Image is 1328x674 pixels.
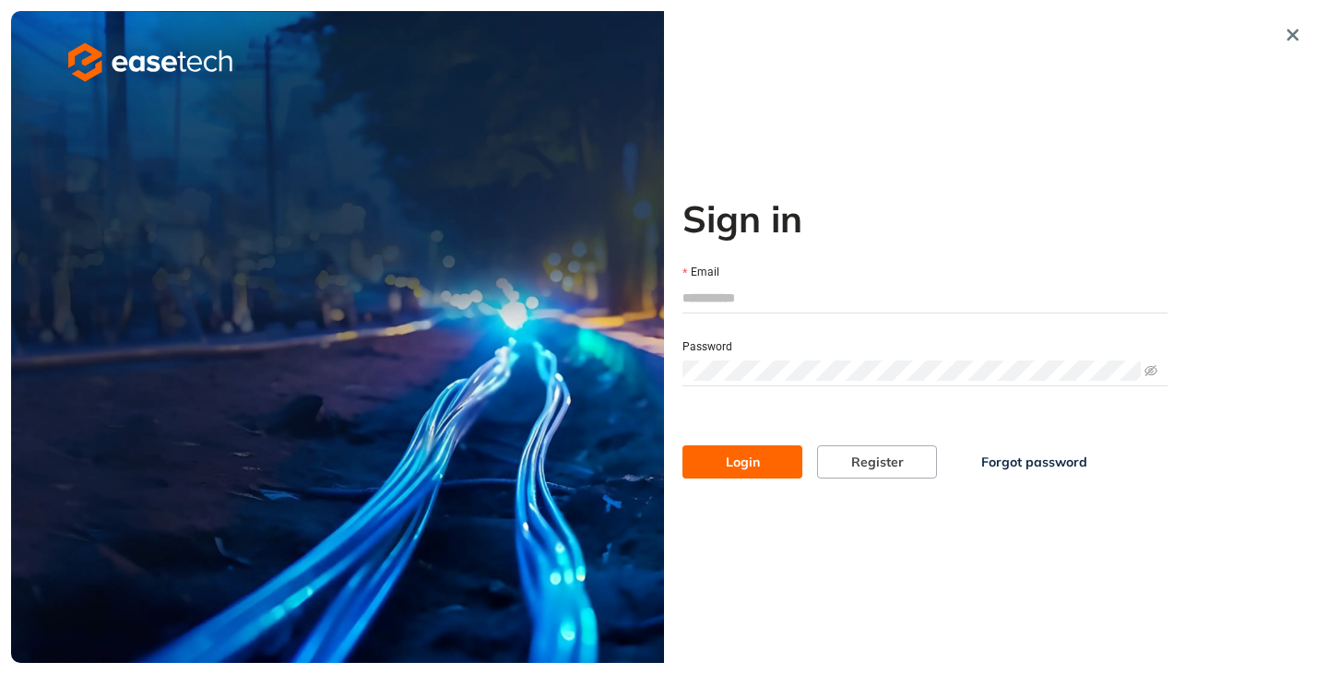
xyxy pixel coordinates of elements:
[952,445,1117,479] button: Forgot password
[682,338,732,356] label: Password
[726,452,760,472] span: Login
[851,452,904,472] span: Register
[682,445,802,479] button: Login
[981,452,1087,472] span: Forgot password
[11,11,664,663] img: cover image
[682,264,719,281] label: Email
[682,361,1141,381] input: Password
[817,445,937,479] button: Register
[682,284,1168,312] input: Email
[682,196,1168,241] h2: Sign in
[1144,364,1157,377] span: eye-invisible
